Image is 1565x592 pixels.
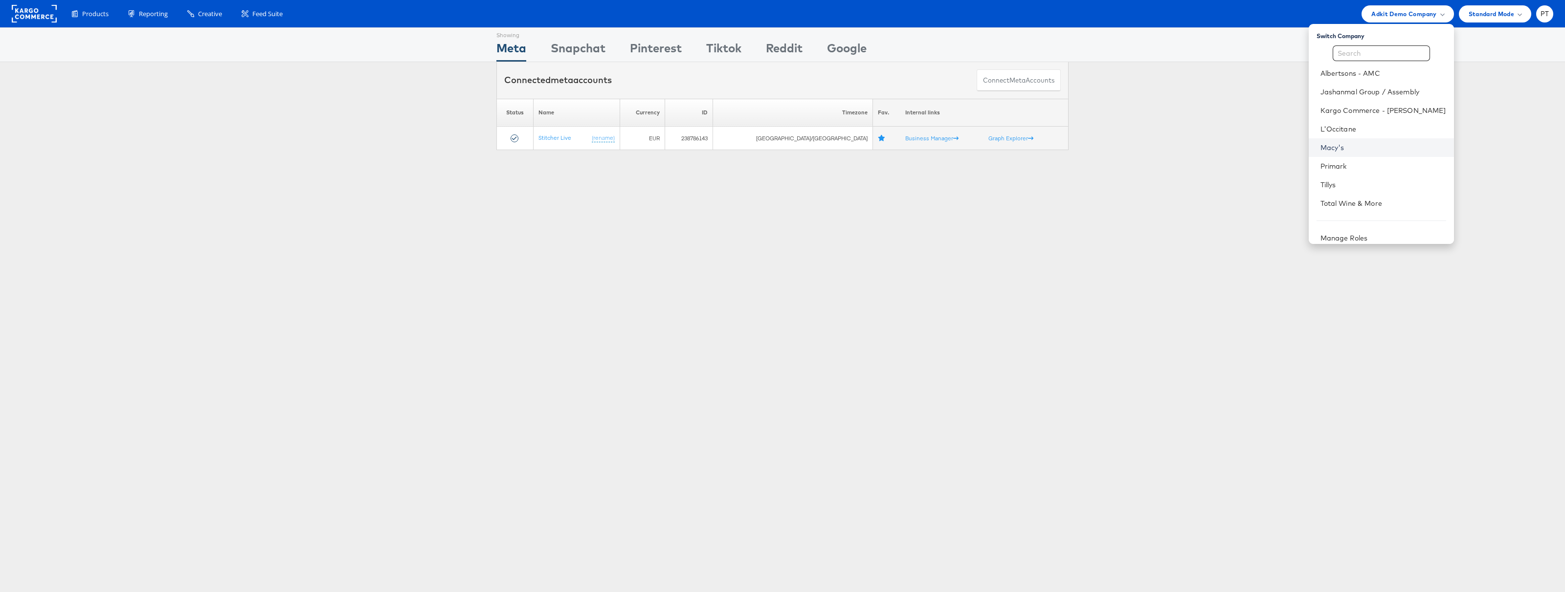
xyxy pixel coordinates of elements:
div: Pinterest [630,40,682,62]
a: Jashanmal Group / Assembly [1320,87,1446,97]
span: Reporting [139,9,168,19]
div: Connected accounts [504,74,612,87]
a: Business Manager [905,134,959,142]
span: Standard Mode [1469,9,1514,19]
div: Reddit [766,40,803,62]
div: Showing [496,28,526,40]
span: Feed Suite [252,9,283,19]
a: Manage Roles [1320,234,1368,242]
div: Google [827,40,867,62]
a: Primark [1320,161,1446,171]
th: Timezone [713,99,873,127]
a: Graph Explorer [988,134,1033,142]
span: meta [1009,76,1026,85]
a: Tillys [1320,180,1446,190]
div: Meta [496,40,526,62]
button: ConnectmetaAccounts [977,69,1061,91]
td: [GEOGRAPHIC_DATA]/[GEOGRAPHIC_DATA] [713,127,873,150]
td: 238786143 [665,127,713,150]
a: (rename) [592,134,615,142]
span: Adkit Demo Company [1371,9,1436,19]
th: Name [533,99,620,127]
a: Albertsons - AMC [1320,68,1446,78]
div: Snapchat [551,40,605,62]
td: EUR [620,127,665,150]
a: Macy's [1320,143,1446,153]
a: Total Wine & More [1320,198,1446,208]
th: ID [665,99,713,127]
span: Products [82,9,109,19]
div: Switch Company [1317,28,1454,40]
input: Search [1333,45,1430,61]
span: meta [551,74,573,86]
a: Kargo Commerce - [PERSON_NAME] [1320,106,1446,115]
span: Creative [198,9,222,19]
div: Tiktok [706,40,741,62]
a: Stitcher Live [538,134,571,141]
a: L'Occitane [1320,124,1446,134]
th: Status [497,99,534,127]
span: PT [1541,11,1549,17]
th: Currency [620,99,665,127]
